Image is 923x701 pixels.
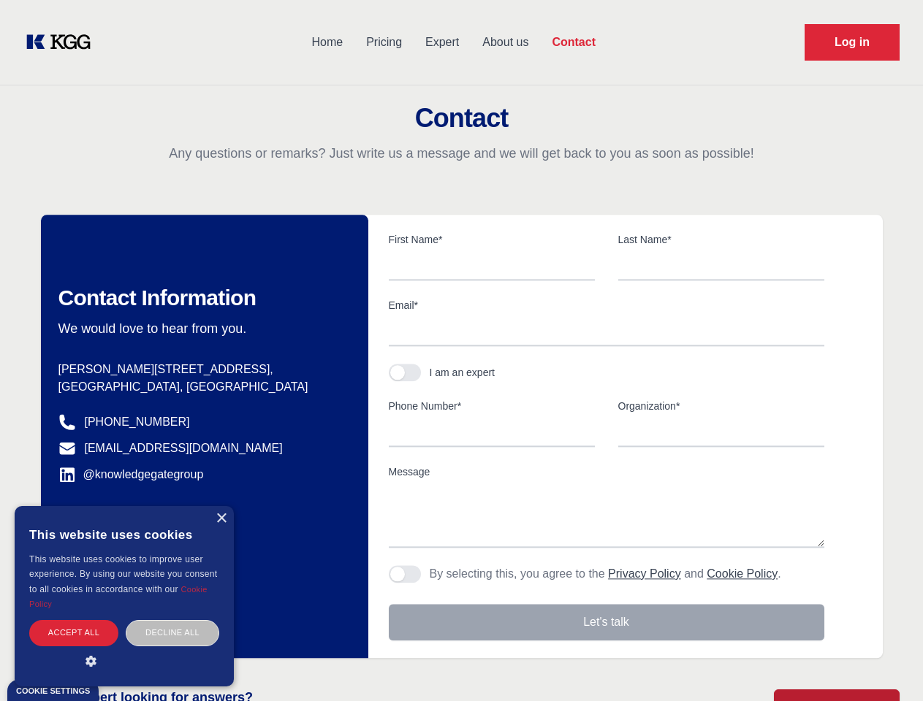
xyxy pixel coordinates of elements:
[540,23,607,61] a: Contact
[29,620,118,646] div: Accept all
[58,466,204,483] a: @knowledgegategroup
[16,687,90,695] div: Cookie settings
[707,567,778,580] a: Cookie Policy
[608,567,681,580] a: Privacy Policy
[805,24,900,61] a: Request Demo
[300,23,354,61] a: Home
[389,604,824,640] button: Let's talk
[216,513,227,524] div: Close
[58,378,345,396] p: [GEOGRAPHIC_DATA], [GEOGRAPHIC_DATA]
[354,23,414,61] a: Pricing
[618,399,824,413] label: Organization*
[850,631,923,701] iframe: Chat Widget
[58,285,345,311] h2: Contact Information
[430,365,495,380] div: I am an expert
[18,104,905,133] h2: Contact
[29,585,208,608] a: Cookie Policy
[18,145,905,162] p: Any questions or remarks? Just write us a message and we will get back to you as soon as possible!
[471,23,540,61] a: About us
[389,298,824,313] label: Email*
[29,517,219,552] div: This website uses cookies
[58,320,345,337] p: We would love to hear from you.
[58,361,345,378] p: [PERSON_NAME][STREET_ADDRESS],
[85,440,283,457] a: [EMAIL_ADDRESS][DOMAIN_NAME]
[389,464,824,479] label: Message
[389,399,595,413] label: Phone Number*
[23,31,102,54] a: KOL Knowledge Platform: Talk to Key External Experts (KEE)
[29,554,217,594] span: This website uses cookies to improve user experience. By using our website you consent to all coo...
[85,413,190,431] a: [PHONE_NUMBER]
[389,232,595,247] label: First Name*
[126,620,219,646] div: Decline all
[430,565,781,583] p: By selecting this, you agree to the and .
[414,23,471,61] a: Expert
[618,232,824,247] label: Last Name*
